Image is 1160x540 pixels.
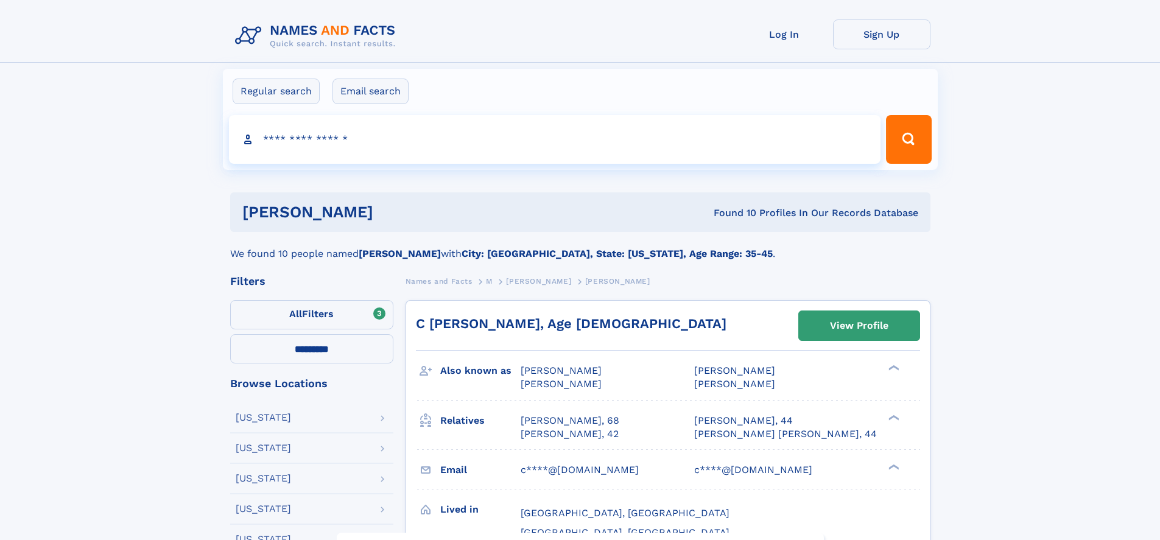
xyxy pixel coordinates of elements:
[440,360,521,381] h3: Also known as
[521,414,619,427] a: [PERSON_NAME], 68
[886,115,931,164] button: Search Button
[506,277,571,286] span: [PERSON_NAME]
[462,248,773,259] b: City: [GEOGRAPHIC_DATA], State: [US_STATE], Age Range: 35-45
[242,205,544,220] h1: [PERSON_NAME]
[289,308,302,320] span: All
[486,277,493,286] span: M
[543,206,918,220] div: Found 10 Profiles In Our Records Database
[736,19,833,49] a: Log In
[521,378,602,390] span: [PERSON_NAME]
[833,19,930,49] a: Sign Up
[885,463,900,471] div: ❯
[236,474,291,483] div: [US_STATE]
[799,311,919,340] a: View Profile
[885,364,900,372] div: ❯
[440,410,521,431] h3: Relatives
[506,273,571,289] a: [PERSON_NAME]
[694,365,775,376] span: [PERSON_NAME]
[521,427,619,441] a: [PERSON_NAME], 42
[236,443,291,453] div: [US_STATE]
[236,504,291,514] div: [US_STATE]
[359,248,441,259] b: [PERSON_NAME]
[229,115,881,164] input: search input
[332,79,409,104] label: Email search
[486,273,493,289] a: M
[521,527,729,538] span: [GEOGRAPHIC_DATA], [GEOGRAPHIC_DATA]
[521,507,729,519] span: [GEOGRAPHIC_DATA], [GEOGRAPHIC_DATA]
[694,414,793,427] a: [PERSON_NAME], 44
[233,79,320,104] label: Regular search
[406,273,473,289] a: Names and Facts
[230,232,930,261] div: We found 10 people named with .
[230,378,393,389] div: Browse Locations
[585,277,650,286] span: [PERSON_NAME]
[416,316,726,331] a: C [PERSON_NAME], Age [DEMOGRAPHIC_DATA]
[694,427,877,441] a: [PERSON_NAME] [PERSON_NAME], 44
[521,365,602,376] span: [PERSON_NAME]
[440,460,521,480] h3: Email
[236,413,291,423] div: [US_STATE]
[440,499,521,520] h3: Lived in
[830,312,888,340] div: View Profile
[230,300,393,329] label: Filters
[694,378,775,390] span: [PERSON_NAME]
[230,276,393,287] div: Filters
[230,19,406,52] img: Logo Names and Facts
[885,413,900,421] div: ❯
